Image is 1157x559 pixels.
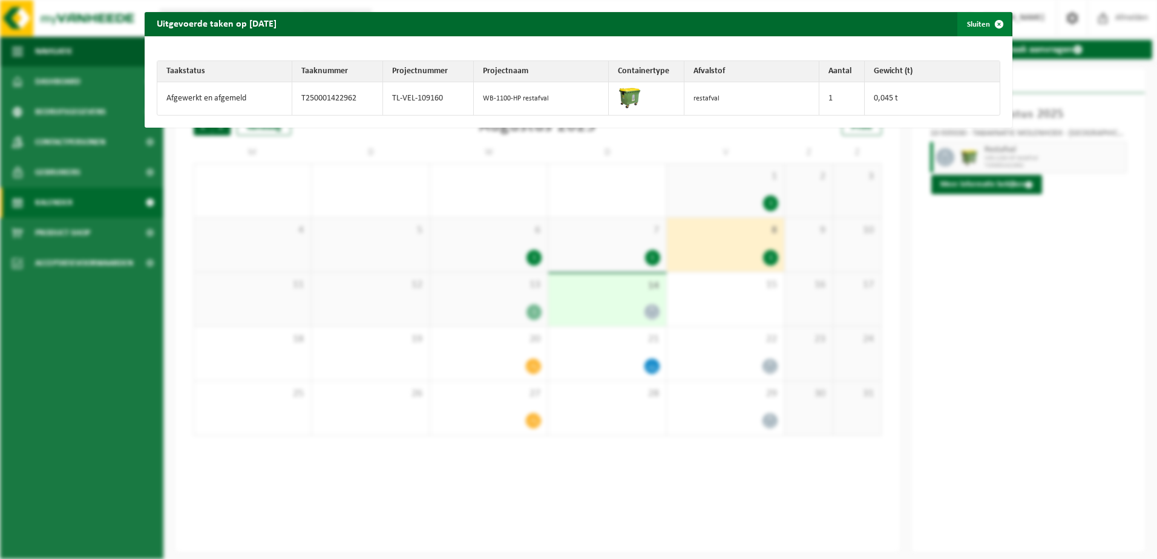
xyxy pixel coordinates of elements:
td: T250001422962 [292,82,383,115]
td: Afgewerkt en afgemeld [157,82,292,115]
th: Afvalstof [684,61,819,82]
button: Sluiten [957,12,1011,36]
td: WB-1100-HP restafval [474,82,609,115]
th: Gewicht (t) [865,61,1000,82]
td: restafval [684,82,819,115]
th: Taakstatus [157,61,292,82]
td: 0,045 t [865,82,1000,115]
img: WB-1100-HPE-GN-50 [618,85,642,110]
th: Containertype [609,61,684,82]
th: Taaknummer [292,61,383,82]
td: TL-VEL-109160 [383,82,474,115]
th: Projectnummer [383,61,474,82]
h2: Uitgevoerde taken op [DATE] [145,12,289,35]
td: 1 [819,82,865,115]
th: Aantal [819,61,865,82]
th: Projectnaam [474,61,609,82]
